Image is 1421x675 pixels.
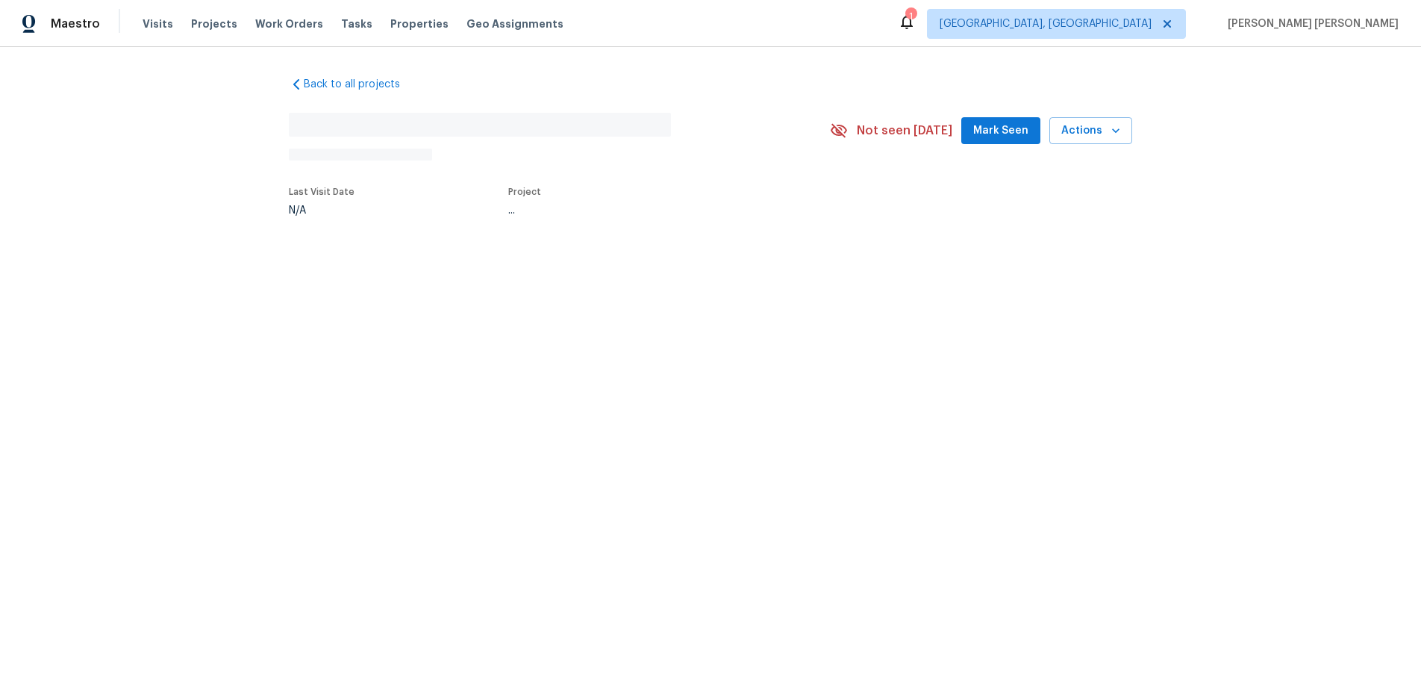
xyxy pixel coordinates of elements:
[51,16,100,31] span: Maestro
[1049,117,1132,145] button: Actions
[191,16,237,31] span: Projects
[289,205,355,216] div: N/A
[255,16,323,31] span: Work Orders
[289,77,432,92] a: Back to all projects
[905,9,916,24] div: 1
[289,187,355,196] span: Last Visit Date
[961,117,1040,145] button: Mark Seen
[1222,16,1399,31] span: [PERSON_NAME] [PERSON_NAME]
[390,16,449,31] span: Properties
[1061,122,1120,140] span: Actions
[857,123,952,138] span: Not seen [DATE]
[466,16,563,31] span: Geo Assignments
[508,205,795,216] div: ...
[143,16,173,31] span: Visits
[940,16,1152,31] span: [GEOGRAPHIC_DATA], [GEOGRAPHIC_DATA]
[341,19,372,29] span: Tasks
[973,122,1028,140] span: Mark Seen
[508,187,541,196] span: Project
